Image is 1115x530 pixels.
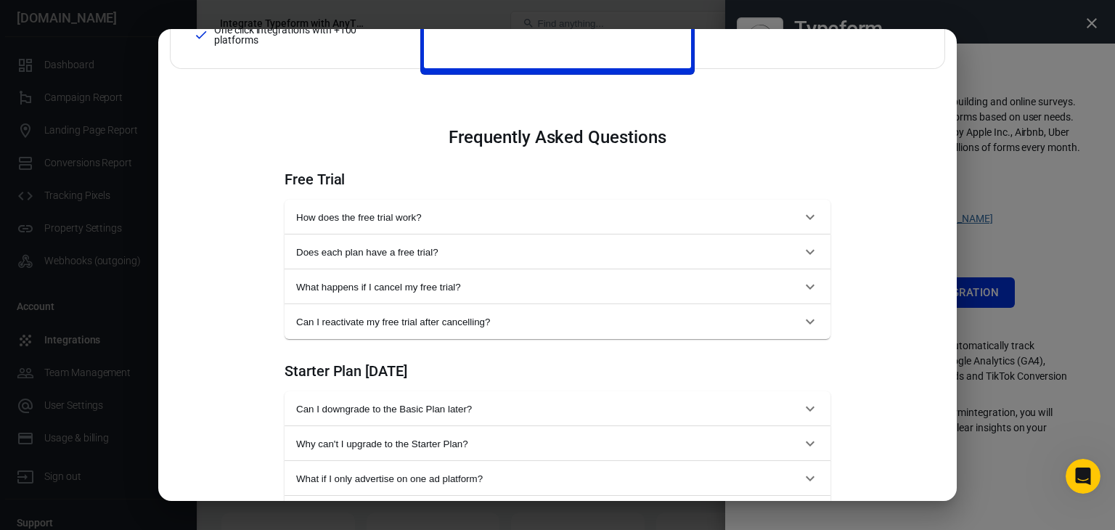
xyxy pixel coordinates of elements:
[285,269,830,304] button: What happens if I cancel my free trial?
[285,426,830,461] button: Why can't I upgrade to the Starter Plan?
[285,200,830,235] button: How does the free trial work?
[285,461,830,496] button: What if I only advertise on one ad platform?
[285,362,830,380] h4: Starter Plan [DATE]
[285,127,830,147] h3: Frequently Asked Questions
[214,25,403,45] p: One click integrations with +100 platforms
[285,235,830,269] button: Does each plan have a free trial?
[296,317,801,327] span: Can I reactivate my free trial after cancelling?
[296,404,801,415] span: Can I downgrade to the Basic Plan later?
[285,391,830,426] button: Can I downgrade to the Basic Plan later?
[296,247,801,258] span: Does each plan have a free trial?
[296,212,801,223] span: How does the free trial work?
[296,473,801,484] span: What if I only advertise on one ad platform?
[1066,459,1100,494] iframe: Intercom live chat
[285,304,830,339] button: Can I reactivate my free trial after cancelling?
[296,282,801,293] span: What happens if I cancel my free trial?
[285,171,830,188] h4: Free Trial
[296,439,801,449] span: Why can't I upgrade to the Starter Plan?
